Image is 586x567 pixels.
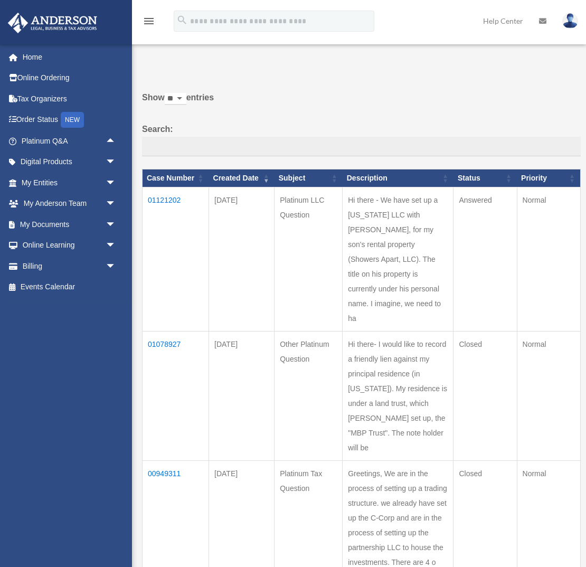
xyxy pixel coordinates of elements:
td: [DATE] [209,332,275,461]
a: Tax Organizers [7,88,132,109]
th: Case Number: activate to sort column ascending [143,169,209,187]
a: Online Ordering [7,68,132,89]
span: arrow_drop_down [106,256,127,277]
img: Anderson Advisors Platinum Portal [5,13,100,33]
span: arrow_drop_down [106,152,127,173]
a: Order StatusNEW [7,109,132,131]
i: menu [143,15,155,27]
td: [DATE] [209,187,275,332]
a: Events Calendar [7,277,132,298]
a: My Entitiesarrow_drop_down [7,172,132,193]
span: arrow_drop_down [106,193,127,215]
td: Closed [453,332,517,461]
td: 01078927 [143,332,209,461]
th: Created Date: activate to sort column ascending [209,169,275,187]
th: Priority: activate to sort column ascending [517,169,580,187]
td: Normal [517,187,580,332]
th: Description: activate to sort column ascending [343,169,453,187]
img: User Pic [562,13,578,29]
span: arrow_drop_down [106,172,127,194]
span: arrow_drop_up [106,130,127,152]
i: search [176,14,188,26]
div: NEW [61,112,84,128]
input: Search: [142,137,581,157]
span: arrow_drop_down [106,235,127,257]
a: Billingarrow_drop_down [7,256,132,277]
td: 01121202 [143,187,209,332]
a: Platinum Q&Aarrow_drop_up [7,130,127,152]
td: Normal [517,332,580,461]
td: Hi there - We have set up a [US_STATE] LLC with [PERSON_NAME], for my son's rental property (Show... [343,187,453,332]
a: My Documentsarrow_drop_down [7,214,132,235]
td: Platinum LLC Question [275,187,343,332]
select: Showentries [165,93,186,105]
a: Digital Productsarrow_drop_down [7,152,132,173]
td: Answered [453,187,517,332]
a: My Anderson Teamarrow_drop_down [7,193,132,214]
a: Home [7,46,132,68]
label: Search: [142,122,581,157]
th: Subject: activate to sort column ascending [275,169,343,187]
a: Online Learningarrow_drop_down [7,235,132,256]
td: Hi there- I would like to record a friendly lien against my principal residence (in [US_STATE]). ... [343,332,453,461]
span: arrow_drop_down [106,214,127,235]
th: Status: activate to sort column ascending [453,169,517,187]
td: Other Platinum Question [275,332,343,461]
label: Show entries [142,90,581,116]
a: menu [143,18,155,27]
